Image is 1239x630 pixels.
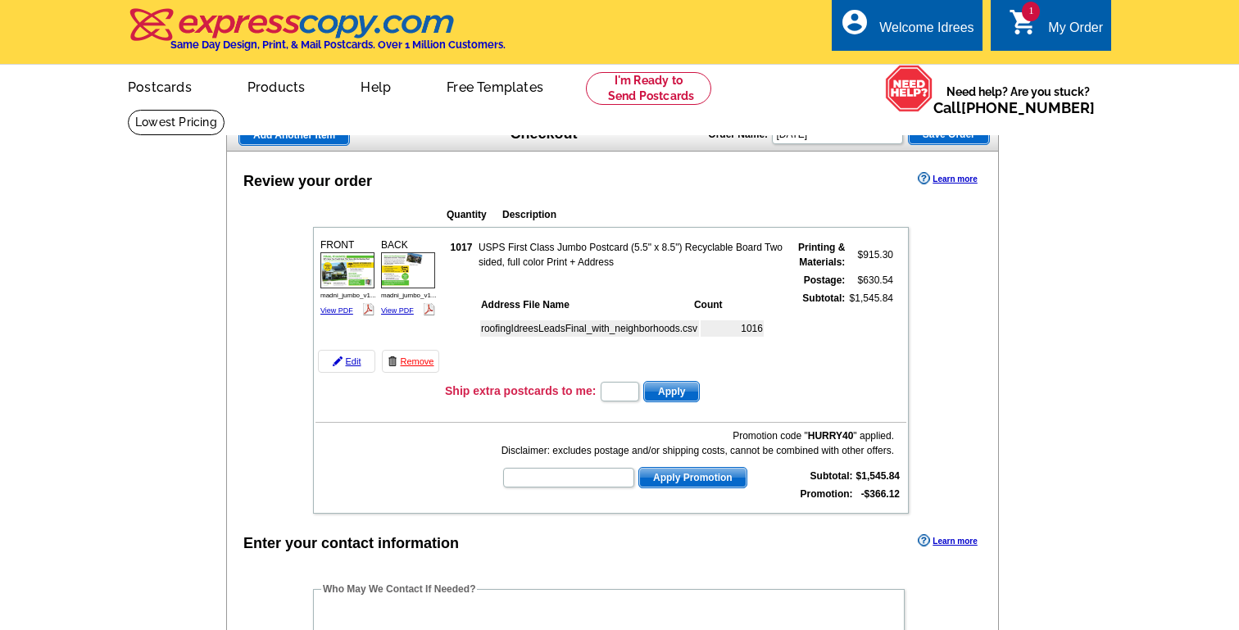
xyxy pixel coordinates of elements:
div: Welcome Idrees [879,20,973,43]
div: Promotion code " " applied. Disclaimer: excludes postage and/or shipping costs, cannot be combine... [501,428,894,458]
button: Apply [643,381,700,402]
div: Review your order [243,170,372,193]
div: Enter your contact information [243,533,459,555]
img: small-thumb.jpg [320,252,374,288]
a: [PHONE_NUMBER] [961,99,1095,116]
strong: 1017 [451,242,473,253]
span: Apply Promotion [639,468,747,487]
span: madni_jumbo_v1... [381,292,437,299]
strong: Postage: [804,274,846,286]
th: Address File Name [480,297,692,313]
td: $1,545.84 [847,290,894,375]
strong: Printing & Materials: [798,242,845,268]
i: shopping_cart [1009,7,1038,37]
strong: -$366.12 [861,488,900,500]
th: Count [693,297,764,313]
h4: Same Day Design, Print, & Mail Postcards. Over 1 Million Customers. [170,39,506,51]
b: HURRY40 [808,430,854,442]
span: madni_jumbo_v1... [320,292,376,299]
a: Remove [382,350,439,373]
span: Need help? Are you stuck? [933,84,1103,116]
i: account_circle [840,7,869,37]
a: Help [334,66,417,105]
a: View PDF [381,306,414,315]
a: Products [221,66,332,105]
td: roofingIdreesLeadsFinal_with_neighborhoods.csv [480,320,699,337]
th: Description [501,206,801,223]
a: Free Templates [420,66,570,105]
span: Apply [644,382,699,401]
legend: Who May We Contact If Needed? [321,582,477,596]
a: Learn more [918,534,977,547]
img: small-thumb.jpg [381,252,435,288]
td: $915.30 [847,239,894,270]
a: Edit [318,350,375,373]
div: My Order [1048,20,1103,43]
span: Call [933,99,1095,116]
div: FRONT [318,235,377,320]
td: 1016 [701,320,764,337]
span: Add Another Item [239,125,349,145]
img: help [885,65,933,112]
h3: Ship extra postcards to me: [445,383,596,398]
a: Learn more [918,172,977,185]
a: 1 shopping_cart My Order [1009,18,1103,39]
button: Apply Promotion [638,467,747,488]
img: pencil-icon.gif [333,356,343,366]
strong: Subtotal: [802,292,845,304]
img: trashcan-icon.gif [388,356,397,366]
span: 1 [1022,2,1040,21]
strong: Promotion: [801,488,853,500]
img: pdf_logo.png [423,303,435,315]
td: USPS First Class Jumbo Postcard (5.5" x 8.5") Recyclable Board Two sided, full color Print + Address [478,239,787,270]
strong: Subtotal: [810,470,853,482]
a: Add Another Item [238,125,350,146]
div: BACK [379,235,438,320]
td: $630.54 [847,272,894,288]
a: View PDF [320,306,353,315]
th: Quantity [446,206,500,223]
a: Same Day Design, Print, & Mail Postcards. Over 1 Million Customers. [128,20,506,51]
img: pdf_logo.png [362,303,374,315]
a: Postcards [102,66,218,105]
strong: $1,545.84 [856,470,900,482]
